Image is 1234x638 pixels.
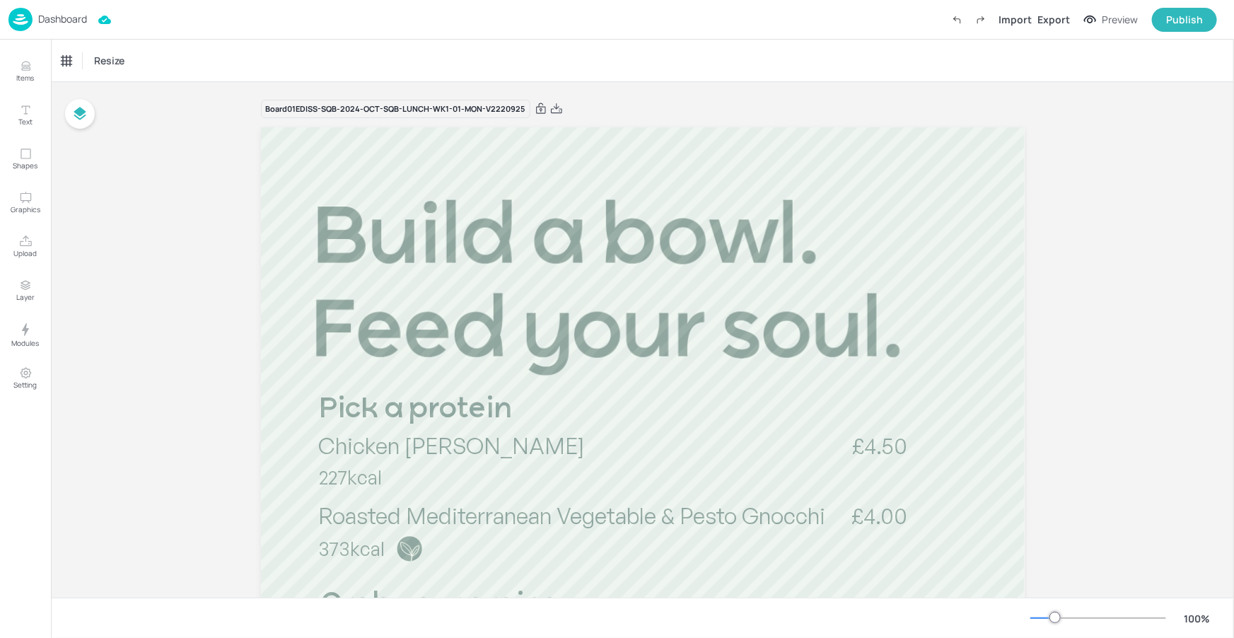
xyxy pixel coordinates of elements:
p: Dashboard [38,14,87,24]
div: Export [1037,12,1070,27]
span: Pick a protein [318,395,512,424]
label: Redo (Ctrl + Y) [969,8,993,32]
button: Publish [1152,8,1217,32]
div: Board 01EDISS-SQB-2024-OCT-SQB-LUNCH-WK1-01-MON-V2220925 [261,100,530,119]
span: Grab your grains [320,591,557,620]
div: Preview [1102,12,1138,28]
span: Resize [91,53,127,68]
img: logo-86c26b7e.jpg [8,8,33,31]
div: Import [999,12,1032,27]
span: Roasted Mediterranean Vegetable & Pesto Gnocchi [318,501,825,530]
span: Chicken [PERSON_NAME] [318,431,584,460]
span: £4.50 [853,431,908,460]
span: 227kcal [319,466,382,489]
div: 100 % [1180,611,1214,626]
div: Publish [1166,12,1203,28]
span: £4.00 [852,501,908,530]
span: 373kcal [318,537,385,560]
label: Undo (Ctrl + Z) [945,8,969,32]
button: Preview [1076,9,1146,30]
